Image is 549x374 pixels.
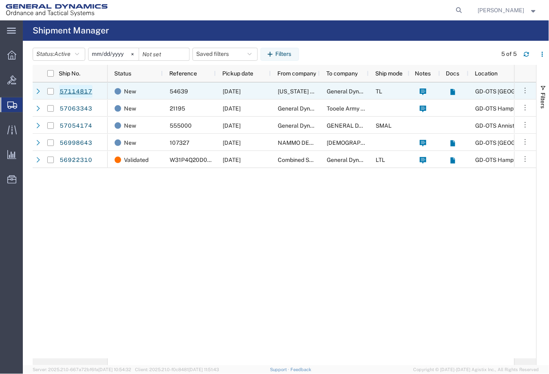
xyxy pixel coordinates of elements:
[6,4,108,16] img: logo
[135,367,219,372] span: Client: 2025.21.0-f0c8481
[327,139,481,146] span: US ARMY YUMA PROVING GROUNDS
[124,117,136,134] span: New
[33,367,131,372] span: Server: 2025.21.0-667a72bf6fa
[139,48,189,60] input: Not set
[375,70,403,77] span: Ship mode
[89,48,139,60] input: Not set
[170,88,188,95] span: 54639
[170,122,192,129] span: 555000
[327,157,412,163] span: General Dynamics OTS Hampton
[278,139,367,146] span: NAMMO DEFENSE SYSTEMS INC
[278,105,339,112] span: General Dynamics - OTS
[59,102,93,115] a: 57063343
[475,70,498,77] span: Location
[476,105,522,112] span: GD-OTS Hampton
[376,157,385,163] span: LTL
[502,50,517,58] div: 5 of 5
[59,119,93,132] a: 57054174
[33,20,109,41] h4: Shipment Manager
[414,366,539,373] span: Copyright © [DATE]-[DATE] Agistix Inc., All Rights Reserved
[270,367,290,372] a: Support
[59,136,93,149] a: 56998643
[193,48,258,61] button: Saved filters
[478,5,538,15] button: [PERSON_NAME]
[170,105,185,112] span: 21195
[170,139,189,146] span: 107327
[59,153,93,166] a: 56922310
[59,70,80,77] span: Ship No.
[222,70,253,77] span: Pickup date
[278,157,337,163] span: Combined Systems Inc
[98,367,131,372] span: [DATE] 10:54:32
[223,88,241,95] span: 10/14/2025
[290,367,311,372] a: Feedback
[478,6,525,15] span: Karen Monarch
[261,48,299,61] button: Filters
[326,70,358,77] span: To company
[376,122,392,129] span: SMAL
[114,70,131,77] span: Status
[170,157,218,163] span: W31P4Q20D0023
[278,122,339,129] span: General Dynamics - OTS
[223,105,241,112] span: 10/08/2025
[327,122,398,129] span: GENERAL DYNAMICS-OTS
[277,70,316,77] span: From company
[223,139,241,146] span: 10/06/2025
[124,83,136,100] span: New
[327,88,388,95] span: General Dynamics - OTS
[59,85,93,98] a: 57114817
[223,157,241,163] span: 10/02/2025
[376,88,382,95] span: TL
[188,367,219,372] span: [DATE] 11:51:43
[278,88,344,95] span: Florida custom mold
[327,105,376,112] span: Tooele Army Depot
[540,93,547,108] span: Filters
[124,134,136,151] span: New
[33,48,85,61] button: Status:Active
[124,151,148,168] span: Validated
[124,100,136,117] span: New
[223,122,241,129] span: 10/07/2025
[415,70,431,77] span: Notes
[476,157,522,163] span: GD-OTS Hampton
[54,51,71,57] span: Active
[446,70,460,77] span: Docs
[169,70,197,77] span: Reference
